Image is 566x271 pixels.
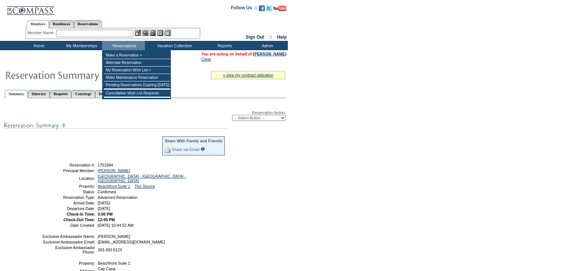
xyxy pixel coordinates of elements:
img: Reservations [157,30,163,36]
a: Members [27,20,49,28]
a: Clear [201,57,211,61]
img: b_calculator.gif [165,30,171,36]
img: View [142,30,149,36]
a: Help [277,35,287,40]
td: Cancellation Wish List Requests [104,90,170,97]
span: You are acting on behalf of: [201,52,286,56]
span: [DATE] 10:44:52 AM [98,223,133,228]
a: Subscribe to our YouTube Channel [273,7,286,12]
td: Property: [42,184,95,188]
strong: Check-In Time: [67,212,95,216]
td: Property: [42,261,95,265]
td: Reports [202,41,245,50]
td: Pending Reservations Expiring [DATE] [104,81,170,89]
a: » view my contract utilization [223,73,273,77]
td: Reservation #: [42,163,95,167]
span: [PERSON_NAME] [98,234,130,239]
td: Principal Member: [42,168,95,173]
td: My Memberships [59,41,102,50]
span: 12:00 PM [98,217,115,222]
div: Share With Family and Friends [165,139,222,143]
td: Date Created: [42,223,95,228]
img: subTtlResSummary.gif [4,121,227,130]
span: [DATE] [98,206,110,211]
td: Reservations [102,41,145,50]
div: Reservation Action: [4,110,286,121]
td: Exclusive Ambassador Phone: [42,245,95,254]
td: Arrival Date: [42,201,95,205]
td: Home [17,41,59,50]
td: Make Maintenance Reservation [104,74,170,81]
a: Sign Out [245,35,264,40]
img: Reservaton Summary [5,67,153,82]
td: Departure Date: [42,206,95,211]
img: Follow us on Twitter [266,5,272,11]
a: Share via Email [172,147,199,152]
span: Advanced Reservation [98,195,137,200]
input: What is this? [201,147,205,151]
td: Exclusive Ambassador Email: [42,240,95,244]
div: Member Name: [27,30,56,36]
a: [GEOGRAPHIC_DATA] - [GEOGRAPHIC_DATA] - [GEOGRAPHIC_DATA] [98,174,186,183]
span: 303.493.6124 [98,248,122,252]
img: Impersonate [150,30,156,36]
a: [PERSON_NAME] [253,52,286,56]
td: Status: [42,190,95,194]
a: [PERSON_NAME] [98,168,130,173]
a: Detail [95,90,112,98]
img: b_edit.gif [135,30,141,36]
span: [EMAIL_ADDRESS][DOMAIN_NAME] [98,240,165,244]
a: Reservations [74,20,102,28]
span: Confirmed [98,190,116,194]
a: Concierge [71,90,95,98]
span: 3:00 PM [98,212,113,216]
strong: Check-Out Time: [64,217,95,222]
td: Admin [245,41,288,50]
td: Make a Reservation » [104,52,170,59]
img: Subscribe to our YouTube Channel [273,6,286,11]
a: Beachfront Suite 1 [98,184,130,188]
a: Summary [5,90,28,98]
span: :: [269,35,272,40]
td: Vacation Collection [145,41,202,50]
a: Become our fan on Facebook [259,7,265,12]
a: Requests [50,90,71,98]
td: Location: [42,174,95,183]
span: 1751984 [98,163,113,167]
td: Alternate Reservation [104,59,170,67]
a: The Source [134,184,155,188]
span: Beachfront Suite 1 [98,261,130,265]
a: Follow us on Twitter [266,7,272,12]
td: Exclusive Ambassador Name: [42,234,95,239]
span: [DATE] [98,201,110,205]
a: Residences [49,20,74,28]
td: Follow Us :: [231,4,257,13]
a: Itinerary [28,90,50,98]
img: Become our fan on Facebook [259,5,265,11]
td: Reservation Type: [42,195,95,200]
td: My Reservation Wish List » [104,67,170,74]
